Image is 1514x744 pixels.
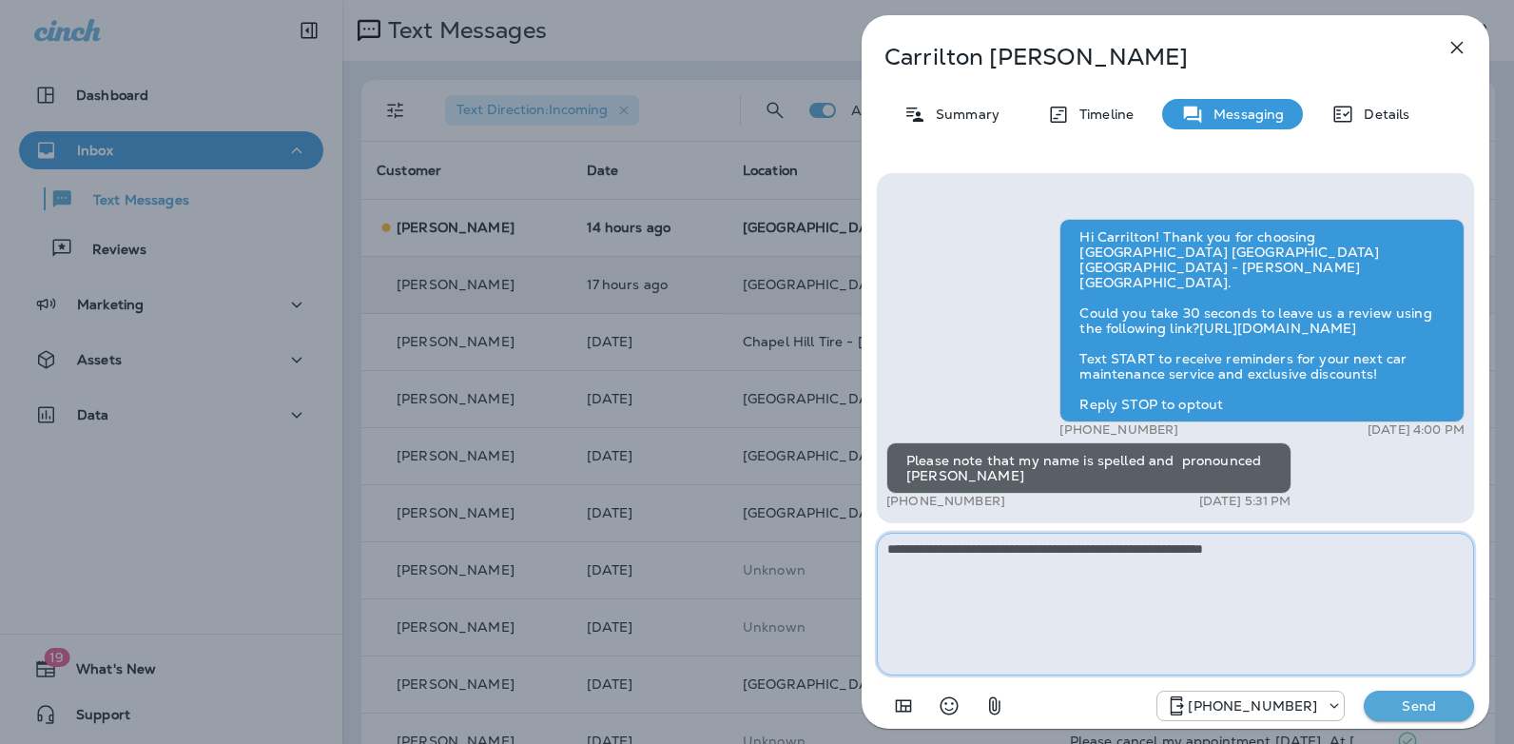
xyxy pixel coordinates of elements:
[1368,422,1465,438] p: [DATE] 4:00 PM
[886,442,1291,494] div: Please note that my name is spelled and pronounced [PERSON_NAME]
[930,687,968,725] button: Select an emoji
[884,687,922,725] button: Add in a premade template
[886,494,1005,509] p: [PHONE_NUMBER]
[1199,494,1291,509] p: [DATE] 5:31 PM
[1188,698,1317,714] p: [PHONE_NUMBER]
[1070,107,1134,122] p: Timeline
[1364,691,1474,721] button: Send
[1354,107,1409,122] p: Details
[884,44,1404,70] p: Carrilton [PERSON_NAME]
[1379,697,1459,715] p: Send
[1059,422,1178,438] p: [PHONE_NUMBER]
[1059,219,1465,422] div: Hi Carrilton! Thank you for choosing [GEOGRAPHIC_DATA] [GEOGRAPHIC_DATA] [GEOGRAPHIC_DATA] - [PER...
[1204,107,1284,122] p: Messaging
[926,107,1000,122] p: Summary
[1157,695,1344,717] div: +1 (984) 409-9300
